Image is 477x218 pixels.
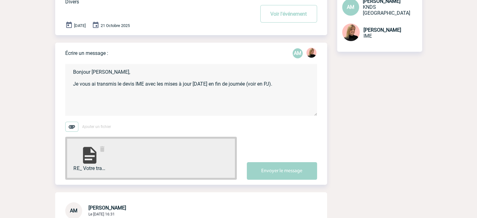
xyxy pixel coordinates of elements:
button: Envoyer le message [247,162,317,180]
span: 21 Octobre 2025 [101,23,130,28]
span: RE_ Votre transfert ... [73,165,106,171]
div: Estelle PERIOU [306,48,316,59]
span: [DATE] [74,23,86,28]
img: 131233-0.png [342,24,360,41]
span: [PERSON_NAME] [363,27,401,33]
span: AM [70,208,77,214]
p: AM [293,48,303,58]
span: [PERSON_NAME] [88,205,126,211]
p: Écrire un message : [65,50,108,56]
span: Le [DATE] 16:31 [88,212,115,216]
span: AM [347,4,354,10]
div: Aurélie MORO [293,48,303,58]
span: IME [363,33,372,39]
img: 131233-0.png [306,48,316,58]
span: Ajouter un fichier [82,125,111,129]
button: Voir l'événement [260,5,317,23]
span: KNDS [GEOGRAPHIC_DATA] [363,4,410,16]
img: delete.svg [98,145,106,153]
img: file-document.svg [80,145,100,165]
